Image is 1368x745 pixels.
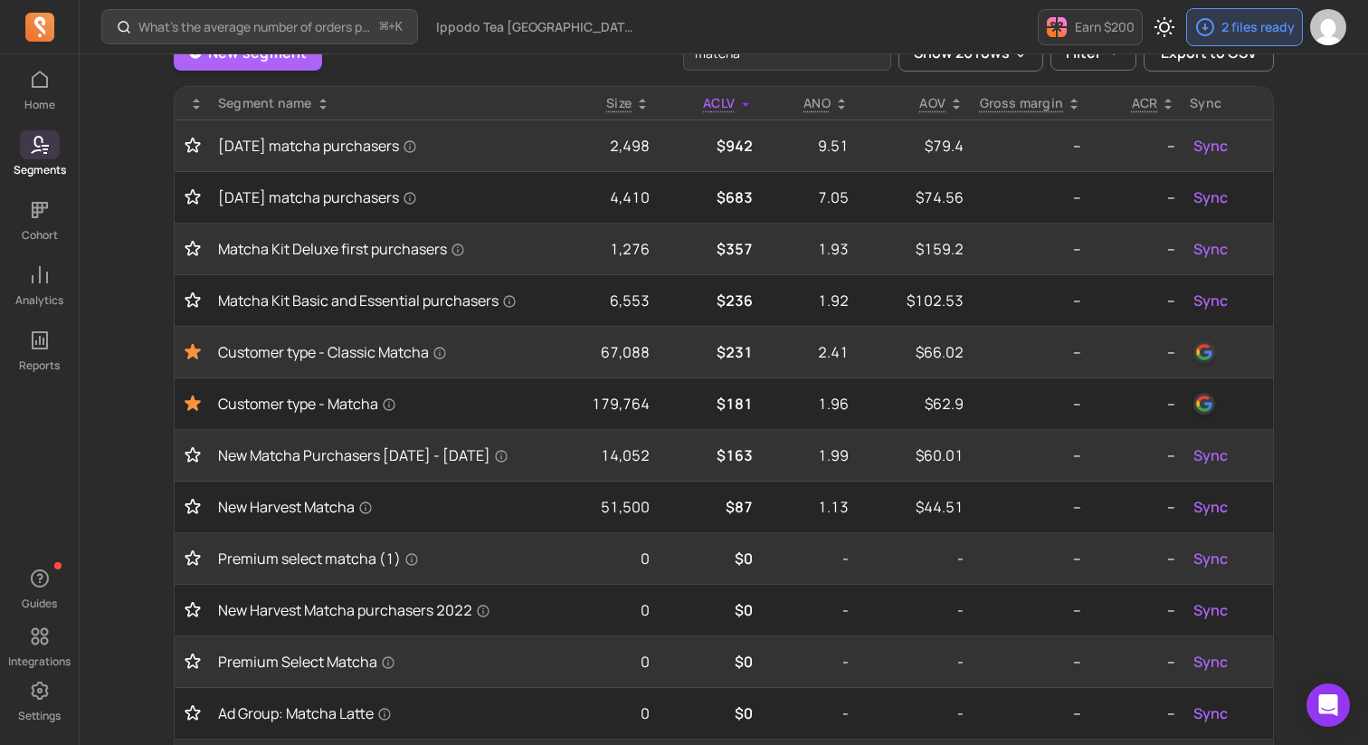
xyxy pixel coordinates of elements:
[664,702,753,724] p: $0
[218,94,533,112] div: Segment name
[863,599,964,621] p: -
[1190,286,1231,315] button: Sync
[1132,94,1158,112] p: ACR
[1096,702,1175,724] p: --
[1190,699,1231,728] button: Sync
[978,341,1081,363] p: --
[767,238,849,260] p: 1.93
[1186,8,1303,46] button: 2 files ready
[218,186,533,208] a: [DATE] matcha purchasers
[863,290,964,311] p: $102.53
[863,393,964,415] p: $62.9
[547,599,650,621] p: 0
[182,188,204,206] button: Toggle favorite
[863,496,964,518] p: $44.51
[1193,496,1228,518] span: Sync
[1096,393,1175,415] p: --
[218,290,533,311] a: Matcha Kit Basic and Essential purchasers
[1190,596,1231,625] button: Sync
[18,709,61,723] p: Settings
[218,393,533,415] a: Customer type - Matcha
[767,548,849,569] p: -
[547,548,650,569] p: 0
[1193,135,1228,157] span: Sync
[218,548,533,569] a: Premium select matcha (1)
[1193,599,1228,621] span: Sync
[138,18,373,36] p: What’s the average number of orders per customer?
[218,290,517,311] span: Matcha Kit Basic and Essential purchasers
[1096,651,1175,673] p: --
[1075,18,1135,36] p: Earn $200
[15,293,63,308] p: Analytics
[767,444,849,466] p: 1.99
[24,98,55,112] p: Home
[547,444,650,466] p: 14,052
[1096,290,1175,311] p: --
[218,393,396,415] span: Customer type - Matcha
[218,548,419,569] span: Premium select matcha (1)
[1096,599,1175,621] p: --
[1190,234,1231,263] button: Sync
[1193,651,1228,673] span: Sync
[22,597,57,611] p: Guides
[664,444,753,466] p: $163
[978,393,1081,415] p: --
[863,702,964,724] p: -
[919,94,945,112] p: AOV
[425,11,651,43] button: Ippodo Tea [GEOGRAPHIC_DATA] & [GEOGRAPHIC_DATA]
[547,393,650,415] p: 179,764
[767,341,849,363] p: 2.41
[1190,389,1219,418] button: google
[1096,135,1175,157] p: --
[664,599,753,621] p: $0
[606,94,632,111] span: Size
[182,653,204,671] button: Toggle favorite
[767,186,849,208] p: 7.05
[19,358,60,373] p: Reports
[980,94,1064,112] p: Gross margin
[14,163,66,177] p: Segments
[182,240,204,258] button: Toggle favorite
[1193,186,1228,208] span: Sync
[1190,183,1231,212] button: Sync
[767,702,849,724] p: -
[218,341,447,363] span: Customer type - Classic Matcha
[664,238,753,260] p: $357
[978,444,1081,466] p: --
[1096,496,1175,518] p: --
[218,702,533,724] a: Ad Group: Matcha Latte
[1190,647,1231,676] button: Sync
[703,94,735,111] span: ACLV
[182,704,204,722] button: Toggle favorite
[218,599,533,621] a: New Harvest Matcha purchasers 2022
[380,17,403,36] span: +
[218,444,533,466] a: New Matcha Purchasers [DATE] - [DATE]
[182,498,204,516] button: Toggle favorite
[379,16,389,39] kbd: ⌘
[1193,702,1228,724] span: Sync
[218,496,373,518] span: New Harvest Matcha
[1193,341,1215,363] img: google
[1190,131,1231,160] button: Sync
[22,228,58,243] p: Cohort
[547,496,650,518] p: 51,500
[863,341,964,363] p: $66.02
[182,549,204,568] button: Toggle favorite
[182,137,204,155] button: Toggle favorite
[1146,9,1183,45] button: Toggle dark mode
[664,341,753,363] p: $231
[664,548,753,569] p: $0
[218,496,533,518] a: New Harvest Matcha
[218,651,395,673] span: Premium Select Matcha
[664,186,753,208] p: $683
[1190,544,1231,573] button: Sync
[218,238,465,260] span: Matcha Kit Deluxe first purchasers
[863,186,964,208] p: $74.56
[547,238,650,260] p: 1,276
[767,599,849,621] p: -
[767,290,849,311] p: 1.92
[547,341,650,363] p: 67,088
[803,94,831,111] span: ANO
[218,238,533,260] a: Matcha Kit Deluxe first purchasers
[1193,290,1228,311] span: Sync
